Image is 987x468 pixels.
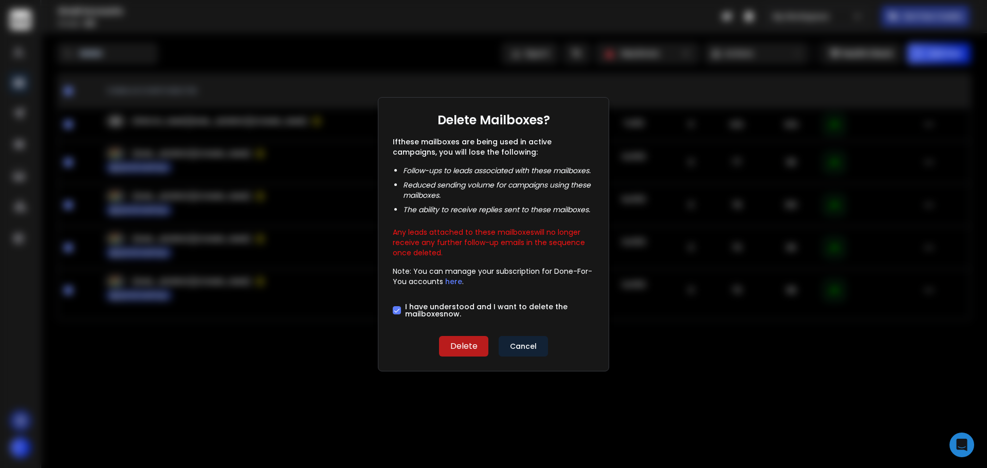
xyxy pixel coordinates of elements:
[393,223,594,258] p: Any leads attached to these mailboxes will no longer receive any further follow-up emails in the ...
[439,336,488,357] button: Delete
[393,137,594,157] p: If these mailboxes are being used in active campaigns, you will lose the following:
[403,165,594,176] li: Follow-ups to leads associated with these mailboxes .
[437,112,550,128] h1: Delete Mailboxes?
[949,433,974,457] div: Open Intercom Messenger
[393,266,594,287] p: Note: You can manage your subscription for Done-For-You accounts .
[499,336,548,357] button: Cancel
[403,180,594,200] li: Reduced sending volume for campaigns using these mailboxes .
[405,303,594,317] label: I have understood and I want to delete the mailbox es now.
[445,276,462,287] a: here
[403,204,594,215] li: The ability to receive replies sent to these mailboxes .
